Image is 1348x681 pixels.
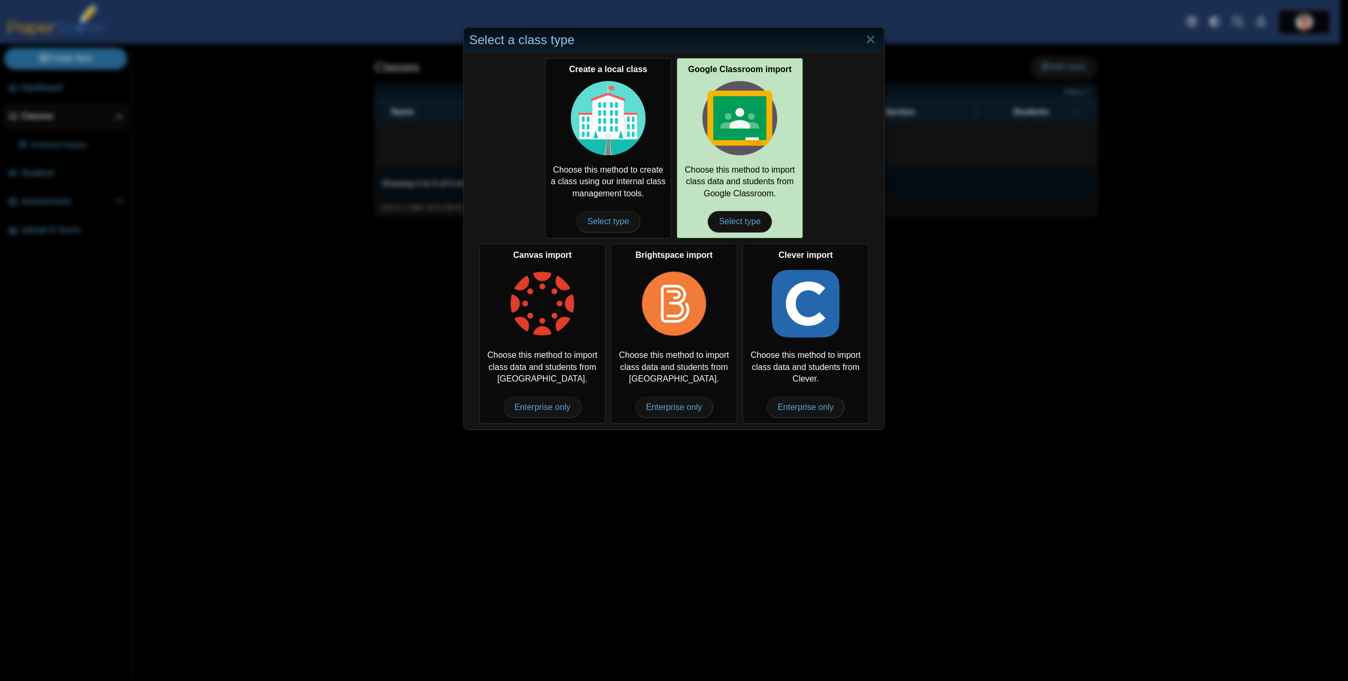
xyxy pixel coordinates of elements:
img: class-type-clever.png [768,266,843,341]
b: Clever import [778,251,832,259]
div: Choose this method to create a class using our internal class management tools. [545,58,671,238]
a: Close [863,31,879,49]
img: class-type-google-classroom.svg [702,81,777,156]
span: Enterprise only [767,397,845,418]
div: Choose this method to import class data and students from Google Classroom. [677,58,803,238]
b: Create a local class [569,65,648,74]
div: Select a class type [464,28,884,53]
a: Google Classroom import Choose this method to import class data and students from Google Classroo... [677,58,803,238]
span: Select type [576,211,640,232]
div: Choose this method to import class data and students from [GEOGRAPHIC_DATA]. [479,244,606,424]
div: Choose this method to import class data and students from Clever. [742,244,869,424]
img: class-type-canvas.png [505,266,580,341]
b: Canvas import [513,251,571,259]
b: Google Classroom import [688,65,791,74]
img: class-type-local.svg [571,81,646,156]
div: Choose this method to import class data and students from [GEOGRAPHIC_DATA]. [611,244,737,424]
span: Select type [708,211,771,232]
span: Enterprise only [635,397,713,418]
img: class-type-brightspace.png [637,266,711,341]
span: Enterprise only [503,397,582,418]
b: Brightspace import [636,251,713,259]
a: Create a local class Choose this method to create a class using our internal class management too... [545,58,671,238]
